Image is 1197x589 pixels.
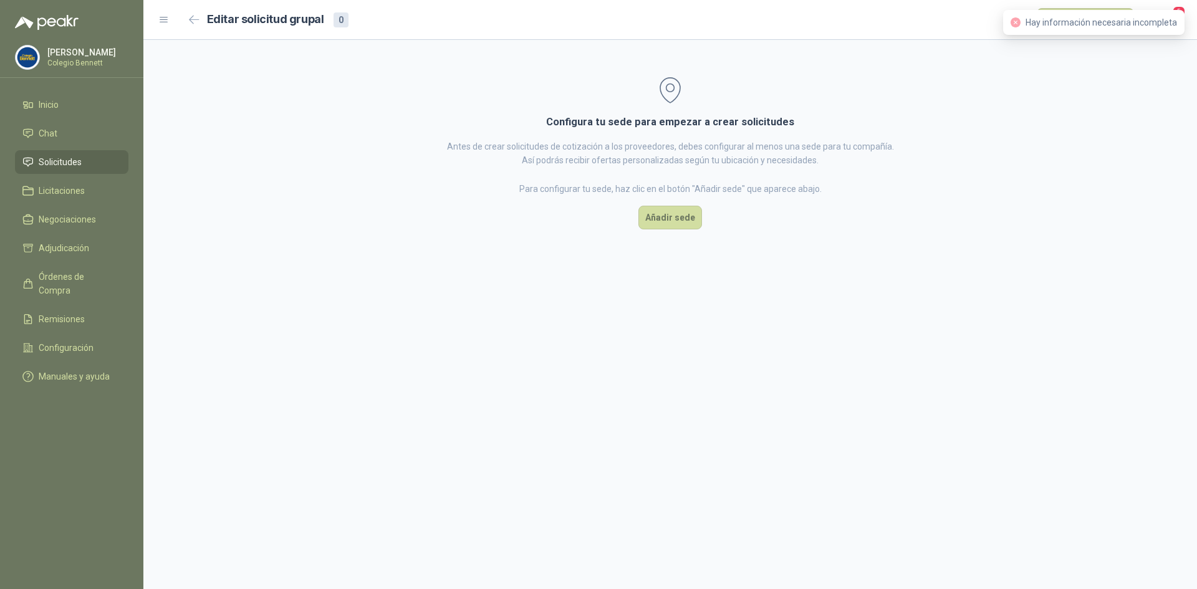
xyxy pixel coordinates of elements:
h3: Configura tu sede para empezar a crear solicitudes [546,114,794,130]
span: Configuración [39,341,94,355]
p: Colegio Bennett [47,59,125,67]
span: Manuales y ayuda [39,370,110,383]
span: Adjudicación [39,241,89,255]
span: 5 [1172,6,1186,17]
span: Inicio [39,98,59,112]
div: 0 [334,12,349,27]
p: Para configurar tu sede, haz clic en el botón "Añadir sede" que aparece abajo. [447,182,894,196]
a: Chat [15,122,128,145]
span: Negociaciones [39,213,96,226]
span: Remisiones [39,312,85,326]
a: Órdenes de Compra [15,265,128,302]
a: Solicitudes [15,150,128,174]
span: close-circle [1011,17,1021,27]
a: Licitaciones [15,179,128,203]
button: Añadir sede [638,206,702,229]
img: Company Logo [16,45,39,69]
a: Negociaciones [15,208,128,231]
a: Remisiones [15,307,128,331]
span: Chat [39,127,57,140]
button: 5 [1160,9,1182,31]
p: Antes de crear solicitudes de cotización a los proveedores, debes configurar al menos una sede pa... [447,140,894,153]
button: Publicar solicitudes [1037,8,1134,32]
span: Solicitudes [39,155,82,169]
a: Configuración [15,336,128,360]
a: Inicio [15,93,128,117]
p: Así podrás recibir ofertas personalizadas según tu ubicación y necesidades. [447,153,894,167]
p: [PERSON_NAME] [47,48,125,57]
img: Logo peakr [15,15,79,30]
a: Adjudicación [15,236,128,260]
span: Hay información necesaria incompleta [1026,17,1177,27]
span: Órdenes de Compra [39,270,117,297]
a: Manuales y ayuda [15,365,128,388]
span: Licitaciones [39,184,85,198]
h2: Editar solicitud grupal [207,11,324,29]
